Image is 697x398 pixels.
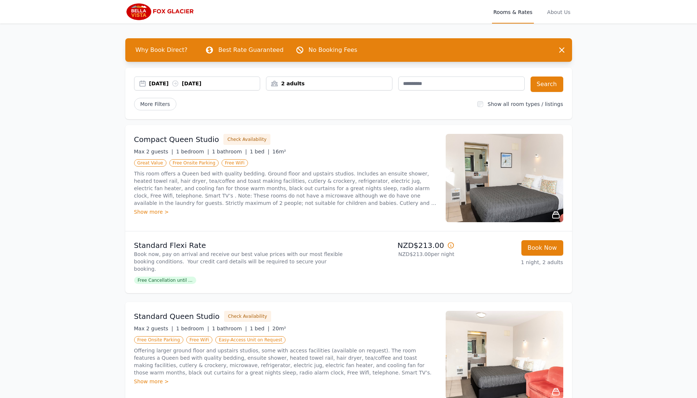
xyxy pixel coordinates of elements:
button: Search [531,77,563,92]
span: 16m² [272,149,286,154]
p: NZD$213.00 [352,240,455,250]
p: 1 night, 2 adults [460,259,563,266]
p: Book now, pay on arrival and receive our best value prices with our most flexible booking conditi... [134,250,346,273]
span: Easy-Access Unit on Request [215,336,285,344]
h3: Compact Queen Studio [134,134,219,145]
span: Free WiFi [186,336,213,344]
span: Max 2 guests | [134,149,173,154]
div: Show more > [134,378,437,385]
div: [DATE] [DATE] [149,80,260,87]
span: Free Cancellation until ... [134,277,196,284]
p: Offering larger ground floor and upstairs studios, some with access facilities (available on requ... [134,347,437,376]
p: NZD$213.00 per night [352,250,455,258]
span: Why Book Direct? [130,43,194,57]
span: 1 bathroom | [212,149,247,154]
div: Show more > [134,208,437,216]
p: Standard Flexi Rate [134,240,346,250]
span: 1 bed | [250,149,269,154]
span: Free Onsite Parking [169,159,219,167]
p: Best Rate Guaranteed [218,46,283,54]
span: 20m² [272,326,286,331]
h3: Standard Queen Studio [134,311,220,321]
span: More Filters [134,98,176,110]
span: 1 bedroom | [176,149,209,154]
p: No Booking Fees [309,46,358,54]
span: Free WiFi [222,159,248,167]
button: Book Now [521,240,563,256]
span: Max 2 guests | [134,326,173,331]
p: This room offers a Queen bed with quality bedding. Ground floor and upstairs studios. Includes an... [134,170,437,207]
div: 2 adults [266,80,392,87]
span: Free Onsite Parking [134,336,183,344]
span: Great Value [134,159,166,167]
span: 1 bed | [250,326,269,331]
img: Bella Vista Fox Glacier [125,3,196,21]
span: 1 bedroom | [176,326,209,331]
button: Check Availability [223,134,270,145]
label: Show all room types / listings [488,101,563,107]
button: Check Availability [224,311,271,322]
span: 1 bathroom | [212,326,247,331]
